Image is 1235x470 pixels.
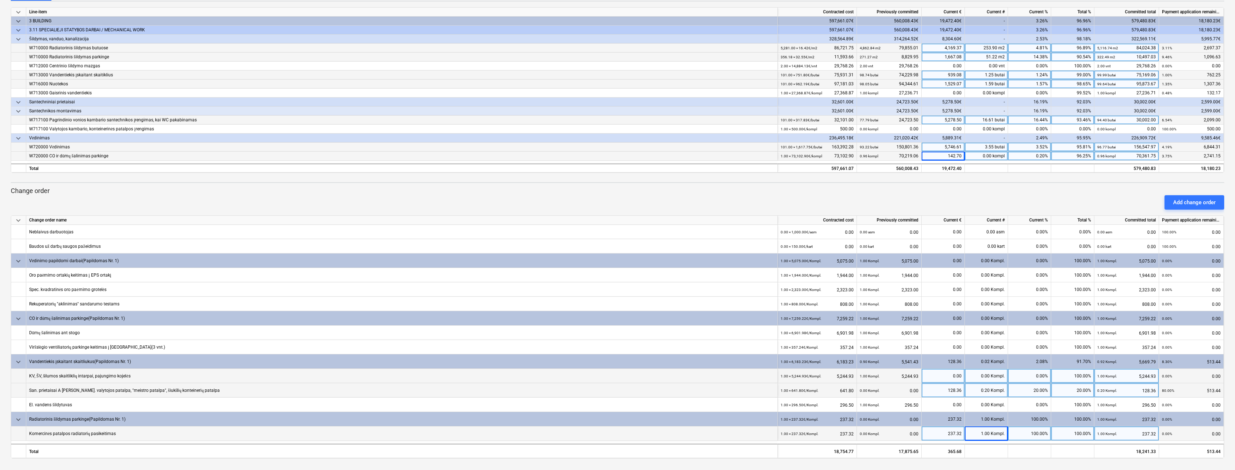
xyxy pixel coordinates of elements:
div: 500.00 [1162,125,1221,134]
div: 92.03% [1051,98,1094,107]
div: Current # [965,216,1008,225]
div: 0.02 Kompl. [965,354,1008,369]
div: Committed total [1094,216,1159,225]
small: 99.99 butai [1097,73,1116,77]
span: keyboard_arrow_down [14,358,23,366]
div: 70,361.75 [1097,152,1156,161]
div: 29,768.26 [1097,62,1156,71]
div: 0.00 Kompl. [965,282,1008,297]
div: 0.00 [1162,239,1221,254]
div: 513.44 [1159,444,1224,458]
div: 100.00% [1051,311,1094,326]
div: W720000 CO ir dūmų šalinimas parkinge [29,152,775,161]
div: 73,102.90 [781,152,854,161]
div: 132.17 [1162,89,1221,98]
div: 328,564.89€ [778,35,857,44]
div: 0.00 Kompl. [965,369,1008,383]
div: 100.00% [1008,412,1051,426]
small: 6.54% [1162,118,1172,122]
div: 10,497.03 [1097,53,1156,62]
span: keyboard_arrow_down [14,134,23,143]
div: 0.00% [1008,89,1051,98]
div: 365.68 [922,444,965,458]
small: 101.00 × 1,617.75€ / butai [781,145,822,149]
small: 1.00 × 27,368.87€ / kompl [781,91,822,95]
div: 97,181.03 [781,80,854,89]
div: 27,236.71 [1097,89,1156,98]
div: 163,392.28 [781,143,854,152]
div: 1,096.63 [1162,53,1221,62]
div: 314,264.52€ [857,35,922,44]
div: 5,278.50€ [922,98,965,107]
div: 32,101.00 [781,116,854,125]
div: 27,368.87 [781,89,854,98]
div: 100.00% [1051,398,1094,412]
div: 74,229.98 [860,71,918,80]
div: Santechniniai prietaisai [29,98,775,107]
div: W717100 Pagrindinio vonios kambario santechnikos įrengimas, kai WC pakabinamas [29,116,775,125]
div: 3.55 butai [965,143,1008,152]
button: Add change order [1164,195,1224,210]
div: 3.26% [1008,26,1051,35]
small: 100.00% [1162,245,1176,249]
div: 30,002.00 [1097,116,1156,125]
div: 0.00 [1097,225,1156,240]
div: Contracted cost [778,216,857,225]
div: 0.00% [1008,326,1051,340]
div: 100.00% [1051,369,1094,383]
div: W720000 Vėdinimas [29,143,775,152]
div: 86,721.75 [781,44,854,53]
small: 77.79 butai [860,118,878,122]
div: 100.00% [1051,426,1094,441]
div: 939.08 [922,71,965,80]
div: 24,723.50 [860,116,918,125]
small: 1.00% [1162,73,1172,77]
div: - [965,26,1008,35]
div: 99.52% [1051,89,1094,98]
div: 0.00% [1051,225,1094,239]
small: 5,116.74 m2 [1097,46,1118,50]
div: 27,236.71 [860,89,918,98]
small: 2.00 vnt [860,64,873,68]
div: - [965,107,1008,116]
small: 4,862.84 m2 [860,46,881,50]
div: 0.00% [1008,125,1051,134]
small: 96.77 butai [1097,145,1116,149]
div: 0.00% [1008,398,1051,412]
div: 32,601.00€ [778,107,857,116]
small: 0.00 × 1,000.00€ / asm [781,230,817,234]
div: 2,599.00€ [1159,98,1224,107]
div: 70,219.06 [860,152,918,161]
div: Vėdinimas [29,134,775,143]
div: 0.00 [860,239,918,254]
div: 3 BUILDING [29,17,775,26]
div: 1.00 Kompl. [965,412,1008,426]
div: Current € [922,216,965,225]
small: 93.22 butai [860,145,878,149]
div: 1.59 butai [965,80,1008,89]
small: 2.00 × 14,884.13€ / vnt [781,64,817,68]
div: 0.00% [1051,125,1094,134]
div: Baudos už darbų saugos pažeidimus [29,239,101,253]
div: Add change order [1173,198,1216,207]
div: 16.61 butai [965,116,1008,125]
div: 100.00% [1051,62,1094,71]
div: 0.00 [922,125,965,134]
div: 24,723.50€ [857,98,922,107]
div: 100.00% [1051,254,1094,268]
small: 0.96 kompl [1097,154,1116,158]
small: 0.00 kompl [860,127,878,131]
div: 0.00 [1162,254,1221,268]
div: Contracted cost [778,8,857,17]
small: 100.00% [1162,127,1176,131]
div: W713000 Vandentiekis įskaitant skaitiklius [29,71,775,80]
div: 0.00 Kompl. [965,297,1008,311]
span: keyboard_arrow_down [14,107,23,116]
div: 20.00% [1051,383,1094,398]
div: 18,180.23 [1162,164,1221,173]
div: 0.00 Kompl. [965,311,1008,326]
small: 2.00 vnt [1097,64,1111,68]
div: 98.18% [1051,35,1094,44]
small: 356.18 × 32.55€ / m2 [781,55,814,59]
small: 9.46% [1162,55,1172,59]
